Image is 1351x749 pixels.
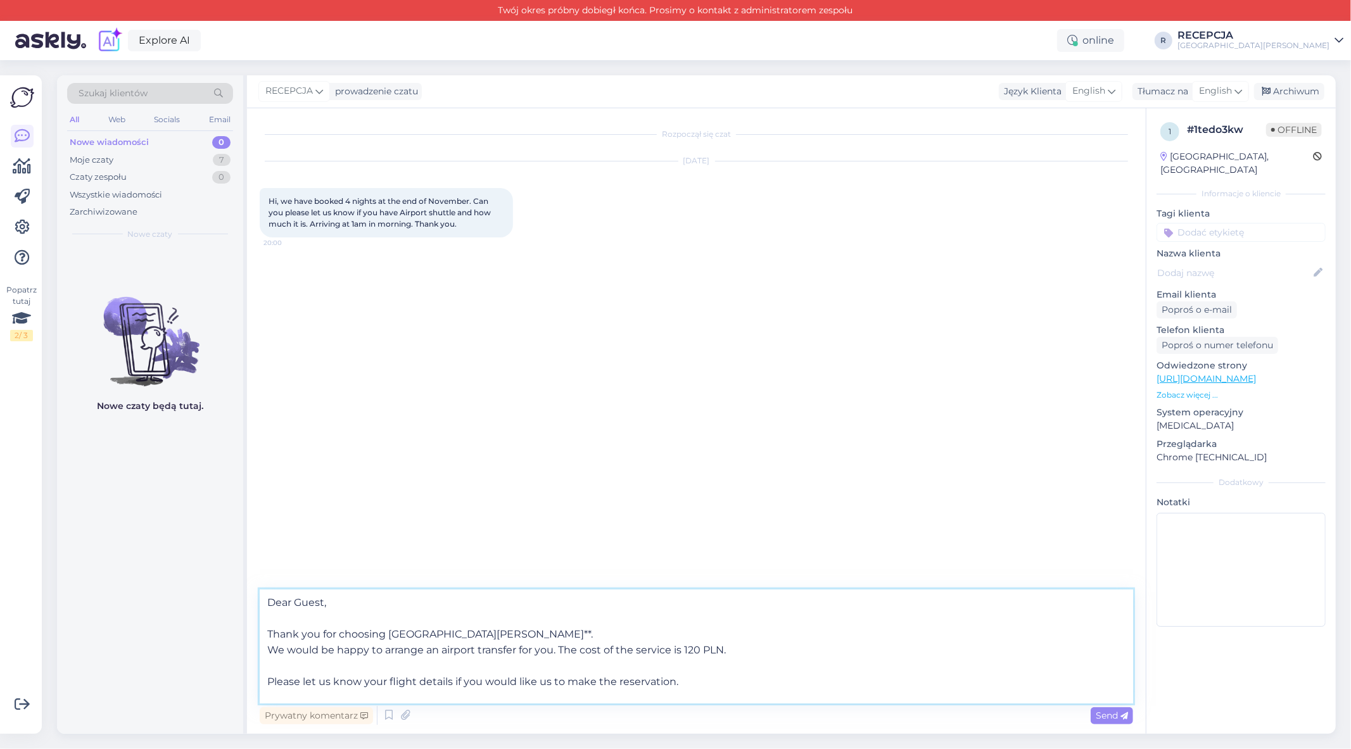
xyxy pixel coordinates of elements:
[1157,301,1237,318] div: Poproś o e-mail
[1157,437,1326,451] p: Przeglądarka
[1177,41,1329,51] div: [GEOGRAPHIC_DATA][PERSON_NAME]
[1199,84,1232,98] span: English
[70,154,113,167] div: Moje czaty
[96,27,123,54] img: explore-ai
[1157,406,1326,419] p: System operacyjny
[330,85,418,98] div: prowadzenie czatu
[1157,496,1326,509] p: Notatki
[70,171,127,184] div: Czaty zespołu
[1157,207,1326,220] p: Tagi klienta
[128,229,173,240] span: Nowe czaty
[999,85,1062,98] div: Język Klienta
[1157,188,1326,199] div: Informacje o kliencie
[1157,451,1326,464] p: Chrome [TECHNICAL_ID]
[1157,223,1326,242] input: Dodać etykietę
[1177,30,1329,41] div: RECEPCJA
[1155,32,1172,49] div: R
[1157,419,1326,432] p: [MEDICAL_DATA]
[70,206,137,218] div: Zarchiwizowane
[106,111,128,128] div: Web
[265,84,313,98] span: RECEPCJA
[206,111,233,128] div: Email
[10,85,34,110] img: Askly Logo
[260,589,1133,703] textarea: Dear Guest, Thank you for choosing [GEOGRAPHIC_DATA][PERSON_NAME]**. We would be happy to arrange...
[1072,84,1105,98] span: English
[1157,324,1326,337] p: Telefon klienta
[128,30,201,51] a: Explore AI
[260,707,373,724] div: Prywatny komentarz
[263,238,311,248] span: 20:00
[10,330,33,341] div: 2 / 3
[70,136,149,149] div: Nowe wiadomości
[57,274,243,388] img: No chats
[1132,85,1188,98] div: Tłumacz na
[1057,29,1124,52] div: online
[1266,123,1322,137] span: Offline
[79,87,148,100] span: Szukaj klientów
[1177,30,1343,51] a: RECEPCJA[GEOGRAPHIC_DATA][PERSON_NAME]
[213,154,231,167] div: 7
[1157,477,1326,488] div: Dodatkowy
[97,400,203,413] p: Nowe czaty będą tutaj.
[1096,710,1128,721] span: Send
[212,171,231,184] div: 0
[1187,122,1266,137] div: # 1tedo3kw
[260,129,1133,140] div: Rozpoczął się czat
[1160,150,1313,177] div: [GEOGRAPHIC_DATA], [GEOGRAPHIC_DATA]
[1157,373,1256,384] a: [URL][DOMAIN_NAME]
[1254,83,1324,100] div: Archiwum
[1157,247,1326,260] p: Nazwa klienta
[1157,288,1326,301] p: Email klienta
[260,155,1133,167] div: [DATE]
[212,136,231,149] div: 0
[151,111,182,128] div: Socials
[1157,389,1326,401] p: Zobacz więcej ...
[1157,266,1311,280] input: Dodaj nazwę
[1157,337,1278,354] div: Poproś o numer telefonu
[10,284,33,341] div: Popatrz tutaj
[70,189,162,201] div: Wszystkie wiadomości
[1169,127,1171,136] span: 1
[269,196,493,229] span: Hi, we have booked 4 nights at the end of November. Can you please let us know if you have Airpor...
[67,111,82,128] div: All
[1157,359,1326,372] p: Odwiedzone strony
